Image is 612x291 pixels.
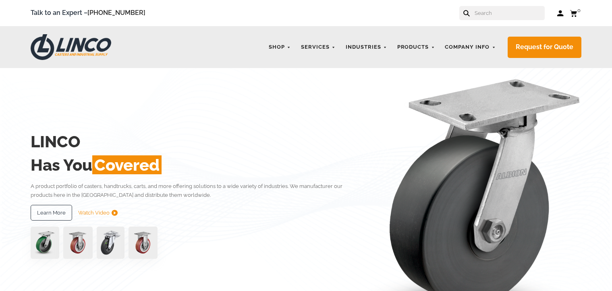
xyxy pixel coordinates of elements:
img: pn3orx8a-94725-1-1-.png [31,227,59,259]
a: Log in [557,9,564,17]
p: A product portfolio of casters, handtrucks, carts, and more offering solutions to a wide variety ... [31,182,360,199]
a: Company Info [441,39,500,55]
img: subtract.png [112,210,118,216]
a: [PHONE_NUMBER] [87,9,145,17]
a: Learn More [31,205,72,221]
img: lvwpp200rst849959jpg-30522-removebg-preview-1.png [97,227,124,259]
span: Talk to an Expert – [31,8,145,19]
span: 0 [577,7,581,13]
h2: Has You [31,153,360,177]
a: Services [297,39,340,55]
img: capture-59611-removebg-preview-1.png [63,227,93,259]
a: Products [393,39,439,55]
span: Covered [92,155,162,174]
input: Search [474,6,545,20]
a: Industries [342,39,391,55]
a: Watch Video [78,205,118,221]
a: Shop [265,39,295,55]
img: capture-59611-removebg-preview-1.png [129,227,158,259]
img: LINCO CASTERS & INDUSTRIAL SUPPLY [31,34,111,60]
a: 0 [570,8,581,18]
a: Request for Quote [508,37,581,58]
h2: LINCO [31,130,360,153]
